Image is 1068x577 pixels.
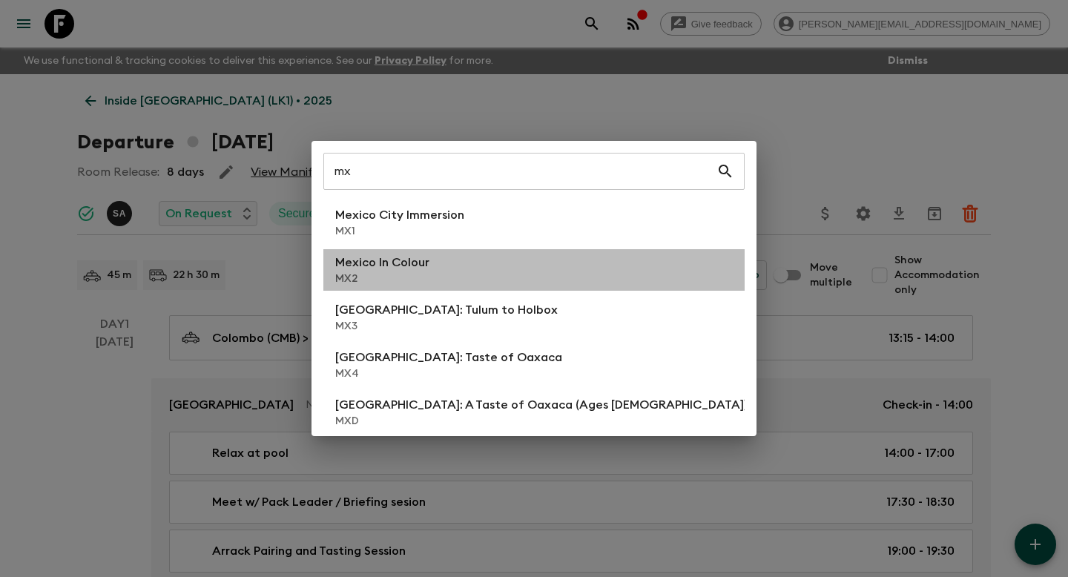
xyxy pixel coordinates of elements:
[335,254,429,271] p: Mexico In Colour
[323,151,716,192] input: Search adventures...
[335,224,464,239] p: MX1
[335,396,747,414] p: [GEOGRAPHIC_DATA]: A Taste of Oaxaca (Ages [DEMOGRAPHIC_DATA])
[335,319,558,334] p: MX3
[335,414,747,429] p: MXD
[335,271,429,286] p: MX2
[335,301,558,319] p: [GEOGRAPHIC_DATA]: Tulum to Holbox
[335,366,562,381] p: MX4
[335,349,562,366] p: [GEOGRAPHIC_DATA]: Taste of Oaxaca
[335,206,464,224] p: Mexico City Immersion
